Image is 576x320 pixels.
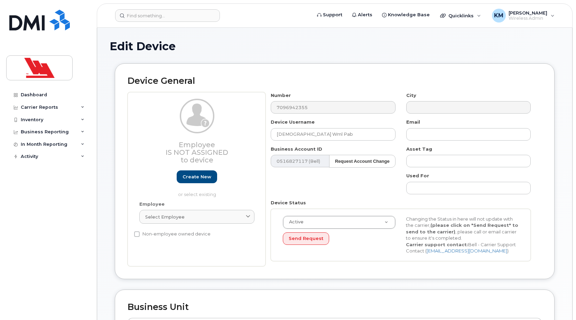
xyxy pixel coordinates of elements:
span: to device [180,156,213,164]
label: Asset Tag [406,146,432,152]
h3: Employee [139,141,254,164]
label: Used For [406,172,429,179]
label: Email [406,119,420,125]
label: City [406,92,416,99]
div: Changing the Status in here will not update with the carrier, , please call or email carrier to e... [401,216,524,254]
a: [EMAIL_ADDRESS][DOMAIN_NAME] [427,248,507,254]
label: Device Status [271,199,306,206]
button: Send Request [283,232,329,245]
label: Number [271,92,291,99]
label: Employee [139,201,165,207]
label: Device Username [271,119,315,125]
button: Request Account Change [329,155,396,168]
label: Non-employee owned device [134,230,211,238]
strong: Request Account Change [335,159,390,164]
span: Active [285,219,304,225]
label: Business Account ID [271,146,322,152]
input: Non-employee owned device [134,231,140,237]
a: Select employee [139,210,254,224]
a: Create new [177,170,217,183]
span: Select employee [145,214,185,220]
strong: (please click on "Send Request" to send to the carrier) [406,222,518,234]
span: Is not assigned [166,148,228,157]
strong: Carrier support contact: [406,242,468,247]
h1: Edit Device [110,40,560,52]
h2: Device General [128,76,542,86]
h2: Business Unit [128,302,542,312]
p: or select existing [139,191,254,198]
a: Active [283,216,395,229]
